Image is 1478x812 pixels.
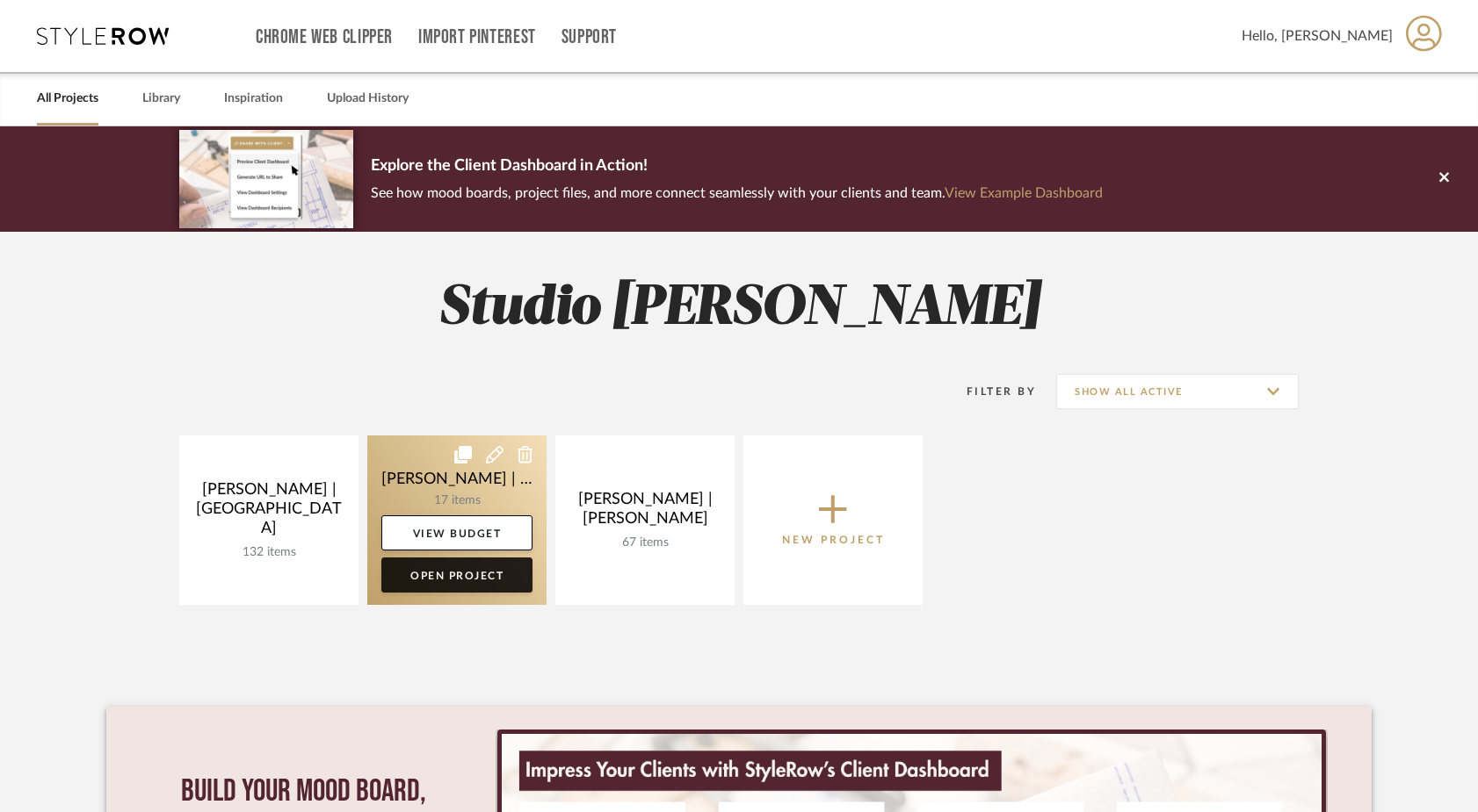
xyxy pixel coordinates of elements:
[37,87,98,111] a: All Projects
[371,153,1103,181] p: Explore the Client Dashboard in Action!
[944,383,1036,400] div: Filter By
[782,531,885,549] p: New Project
[381,557,533,593] a: Open Project
[224,87,283,111] a: Inspiration
[418,30,536,45] a: Import Pinterest
[1242,25,1393,47] span: Hello, [PERSON_NAME]
[945,186,1103,200] a: View Example Dashboard
[381,515,533,550] a: View Budget
[569,535,721,550] div: 67 items
[106,276,1372,341] h2: Studio [PERSON_NAME]
[193,480,344,545] div: [PERSON_NAME] | [GEOGRAPHIC_DATA]
[569,490,721,535] div: [PERSON_NAME] | [PERSON_NAME]
[256,30,393,45] a: Chrome Web Clipper
[743,435,923,605] button: New Project
[561,30,617,45] a: Support
[193,545,344,560] div: 132 items
[327,87,409,111] a: Upload History
[179,130,353,227] img: d5d033c5-7b12-40c2-a960-1ecee1989c38.png
[142,87,180,111] a: Library
[371,181,1103,205] p: See how mood boards, project files, and more connect seamlessly with your clients and team.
